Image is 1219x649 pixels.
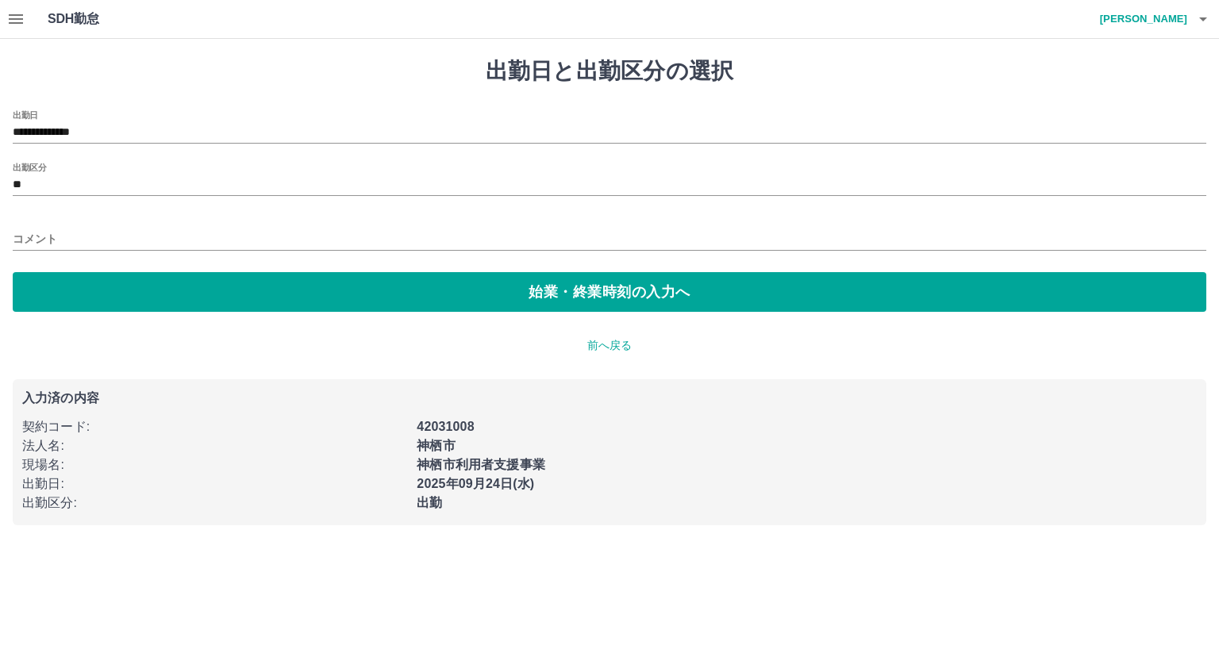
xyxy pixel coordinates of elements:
p: 契約コード : [22,417,407,436]
p: 出勤日 : [22,474,407,493]
label: 出勤日 [13,109,38,121]
p: 入力済の内容 [22,392,1197,405]
p: 法人名 : [22,436,407,455]
b: 神栖市 [417,439,455,452]
label: 出勤区分 [13,161,46,173]
p: 前へ戻る [13,337,1206,354]
p: 現場名 : [22,455,407,474]
b: 42031008 [417,420,474,433]
p: 出勤区分 : [22,493,407,513]
b: 神栖市利用者支援事業 [417,458,545,471]
h1: 出勤日と出勤区分の選択 [13,58,1206,85]
b: 出勤 [417,496,442,509]
b: 2025年09月24日(水) [417,477,534,490]
button: 始業・終業時刻の入力へ [13,272,1206,312]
